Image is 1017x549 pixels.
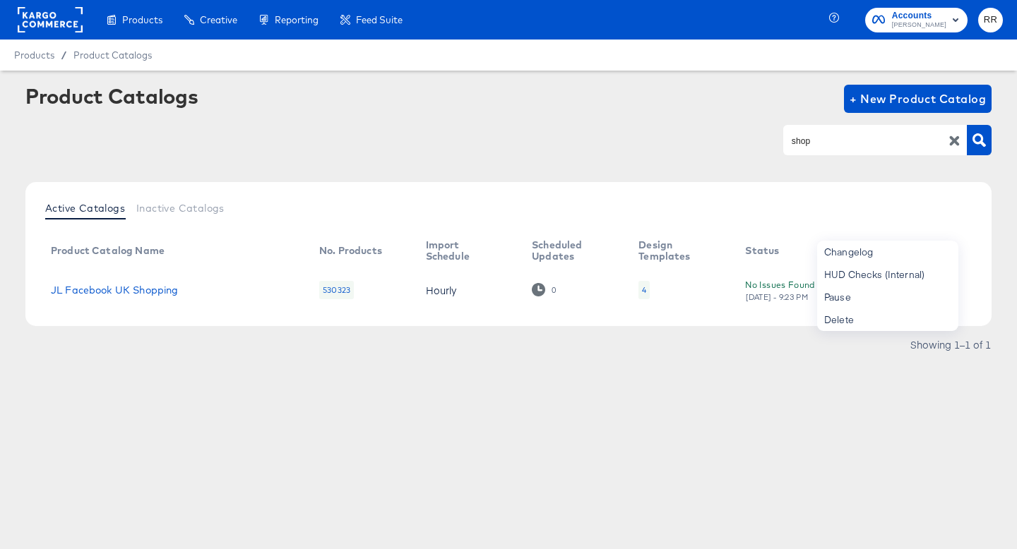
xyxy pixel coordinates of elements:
[984,12,997,28] span: RR
[842,234,922,268] th: Action
[51,284,178,296] a: JL Facebook UK Shopping
[356,14,403,25] span: Feed Suite
[850,89,986,109] span: + New Product Catalog
[54,49,73,61] span: /
[532,239,610,262] div: Scheduled Updates
[817,308,958,331] div: Delete
[817,241,958,263] div: Changelog
[910,339,992,349] div: Showing 1–1 of 1
[14,49,54,61] span: Products
[642,284,646,296] div: 4
[319,245,382,256] div: No. Products
[51,245,165,256] div: Product Catalog Name
[275,14,319,25] span: Reporting
[415,268,521,312] td: Hourly
[734,234,842,268] th: Status
[978,8,1003,32] button: RR
[200,14,237,25] span: Creative
[122,14,162,25] span: Products
[532,283,557,296] div: 0
[817,286,958,308] div: Pause
[638,281,650,299] div: 4
[426,239,504,262] div: Import Schedule
[817,263,958,286] div: HUD Checks (Internal)
[551,285,557,295] div: 0
[638,239,717,262] div: Design Templates
[136,203,225,214] span: Inactive Catalogs
[25,85,198,107] div: Product Catalogs
[844,85,992,113] button: + New Product Catalog
[892,8,946,23] span: Accounts
[892,20,946,31] span: [PERSON_NAME]
[865,8,968,32] button: Accounts[PERSON_NAME]
[789,133,939,149] input: Search Product Catalogs
[922,234,975,268] th: More
[73,49,152,61] a: Product Catalogs
[319,281,354,299] div: 530323
[45,203,125,214] span: Active Catalogs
